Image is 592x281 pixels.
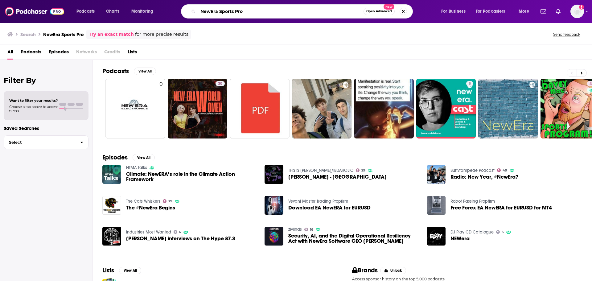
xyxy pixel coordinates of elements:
[288,233,420,244] a: Security, AI, and the Digital Operational Resiliency Act with NewEra Software CEO Paul Robichaux
[265,227,283,246] img: Security, AI, and the Digital Operational Resiliency Act with NewEra Software CEO Paul Robichaux
[4,135,88,149] button: Select
[427,196,446,215] img: Free Forex EA NewERA for EURUSD for MT4
[105,79,165,138] a: 0
[135,31,188,38] span: for more precise results
[128,47,137,60] a: Lists
[427,227,446,246] a: NEWera
[380,267,406,274] button: Unlock
[288,205,371,210] a: Download EA NewERA for EURUSD
[134,68,156,75] button: View All
[102,196,121,215] img: The #NewEra Begins
[519,7,529,16] span: More
[102,67,156,75] a: PodcastsView All
[106,7,119,16] span: Charts
[218,81,222,87] span: 30
[466,81,473,86] a: 5
[476,7,505,16] span: For Podcasters
[356,168,365,172] a: 29
[416,79,476,138] a: 5
[570,5,584,18] img: User Profile
[21,47,41,60] a: Podcasts
[20,31,36,37] h3: Search
[288,174,387,180] span: [PERSON_NAME] - [GEOGRAPHIC_DATA]
[127,6,161,16] button: open menu
[288,227,302,232] a: zMinds
[119,267,141,274] button: View All
[570,5,584,18] button: Show profile menu
[570,5,584,18] span: Logged in as JFarrellPR
[9,98,58,103] span: Want to filter your results?
[216,81,225,86] a: 30
[126,236,235,241] span: [PERSON_NAME] interviews on The Hype 87.3
[265,196,283,215] a: Download EA NewERA for EURUSD
[102,165,121,184] a: Climate: NewERA’s role in the Climate Action Framework
[102,267,114,274] h2: Lists
[4,76,88,85] h2: Filter By
[72,6,103,16] button: open menu
[126,199,160,204] a: The Cats Whiskers
[133,154,155,161] button: View All
[579,5,584,10] svg: Add a profile image
[553,6,563,17] a: Show notifications dropdown
[9,105,58,113] span: Choose a tab above to access filters.
[450,174,518,180] a: Radio: New Year, #NewEra?
[76,47,97,60] span: Networks
[102,154,155,161] a: EpisodesView All
[361,169,365,172] span: 29
[168,200,172,203] span: 39
[5,6,64,17] img: Podchaser - Follow, Share and Rate Podcasts
[187,4,419,19] div: Search podcasts, credits, & more...
[131,7,153,16] span: Monitoring
[126,229,171,235] a: Industries Most Wanted
[288,233,420,244] span: Security, AI, and the Digital Operational Resiliency Act with NewEra Software CEO [PERSON_NAME]
[450,236,470,241] a: NEWera
[496,230,504,234] a: 5
[427,165,446,184] img: Radio: New Year, #NewEra?
[265,165,283,184] img: Franco Ciamberlani - NewEra
[352,267,378,274] h2: Brands
[89,31,134,38] a: Try an exact match
[497,168,507,172] a: 49
[514,6,537,16] button: open menu
[159,81,163,136] div: 0
[288,199,348,204] a: Vevani Master Trading Propfirm
[450,229,494,235] a: DJ Play CD Catalogue
[126,165,147,170] a: NTMA Talks
[104,47,120,60] span: Credits
[102,267,141,274] a: ListsView All
[126,236,235,241] a: Parris Newera interviews on The Hype 87.3
[168,79,228,138] a: 30
[469,81,471,87] span: 5
[126,205,175,210] a: The #NewEra Begins
[4,125,88,131] p: Saved Searches
[102,67,129,75] h2: Podcasts
[126,171,257,182] a: Climate: NewERA’s role in the Climate Action Framework
[49,47,69,60] a: Episodes
[503,169,507,172] span: 49
[450,205,552,210] a: Free Forex EA NewERA for EURUSD for MT4
[4,140,75,144] span: Select
[502,231,504,233] span: 5
[441,7,466,16] span: For Business
[551,32,582,37] button: Send feedback
[163,199,173,203] a: 39
[7,47,13,60] a: All
[304,228,313,231] a: 16
[538,6,549,17] a: Show notifications dropdown
[102,227,121,246] img: Parris Newera interviews on The Hype 87.3
[310,228,313,231] span: 16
